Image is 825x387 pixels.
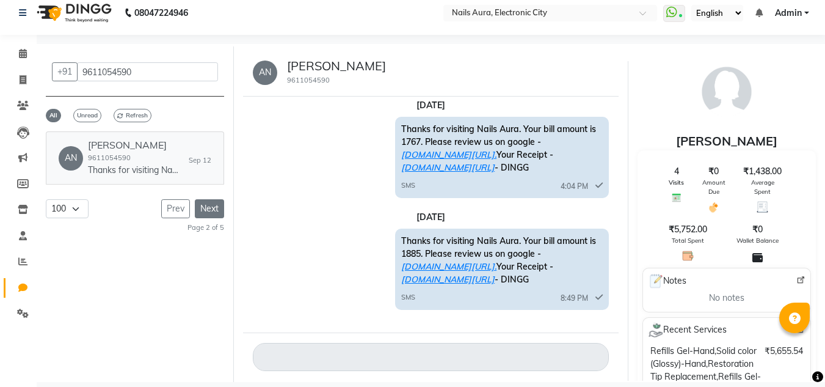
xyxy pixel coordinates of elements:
div: [PERSON_NAME] [638,132,816,150]
span: Amount Due [699,178,729,196]
span: 8:49 PM [561,293,588,304]
span: Thanks for visiting Nails Aura. Your bill amount is 1885. Please review us on google - Your Recei... [401,235,596,285]
span: ₹5,752.00 [669,223,707,236]
span: ₹0 [708,165,719,178]
span: ₹0 [752,223,763,236]
span: SMS [401,292,415,303]
h6: [PERSON_NAME] [88,139,180,151]
span: ₹5,655.54 [765,345,803,358]
small: 9611054590 [287,76,330,84]
span: Thanks for visiting Nails Aura. Your bill amount is 1767. Please review us on google - Your Recei... [401,123,596,173]
span: Unread [73,109,101,122]
span: Visits [669,178,684,187]
span: 4:04 PM [561,181,588,192]
strong: [DATE] [416,212,445,223]
span: Notes [648,273,686,289]
span: Average Spent [743,178,782,196]
p: Thanks for visiting Nails Aura. Your bill amount is 1885. Please review us on google - [DOMAIN_NA... [88,164,180,177]
h5: [PERSON_NAME] [287,59,386,73]
div: AN [253,61,277,85]
small: Sep 12 [189,155,211,166]
img: avatar [696,61,757,122]
span: No notes [709,292,744,304]
small: Page 2 of 5 [187,223,224,232]
a: [DOMAIN_NAME][URL]. [401,149,496,160]
span: Total Spent [672,236,704,245]
span: Wallet Balance [736,236,779,245]
span: 4 [674,165,679,178]
strong: [DATE] [416,100,445,111]
span: SMS [401,180,415,191]
a: [DOMAIN_NAME][URL] [401,162,495,173]
div: AN [59,146,83,171]
a: [DOMAIN_NAME][URL]. [401,261,496,272]
a: [DOMAIN_NAME][URL] [401,274,495,285]
img: Total Spent Icon [682,250,694,262]
span: All [46,109,61,122]
img: Amount Due Icon [708,201,719,213]
span: Recent Services [648,323,727,337]
span: Admin [775,7,802,20]
small: 9611054590 [88,153,131,162]
span: Refresh [114,109,151,122]
img: Average Spent Icon [757,201,768,213]
button: Prev [161,199,190,218]
span: ₹1,438.00 [743,165,782,178]
input: Search by name or phone number [77,62,218,81]
button: Next [195,199,224,218]
button: +91 [52,62,78,81]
